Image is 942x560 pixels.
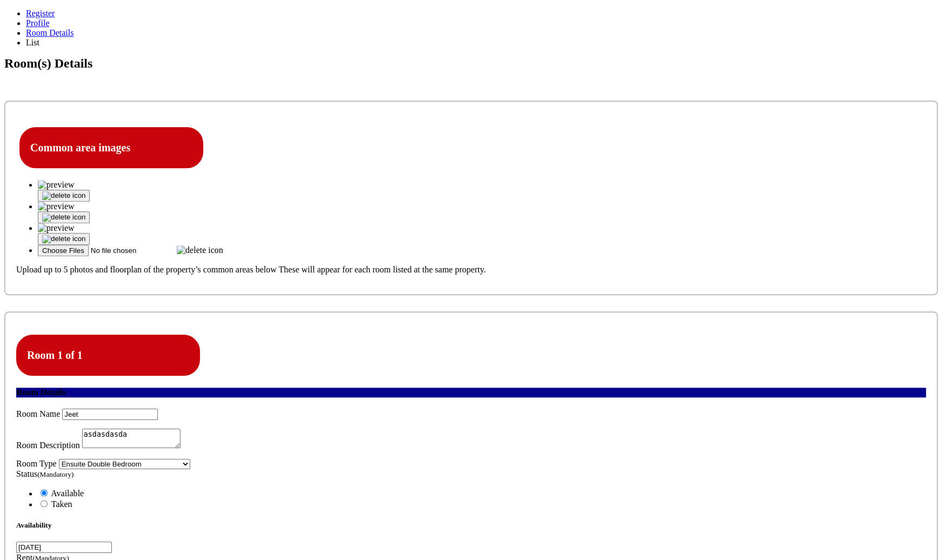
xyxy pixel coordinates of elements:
label: Room Name [16,409,60,418]
h5: Availability [16,521,926,530]
a: Room Details [26,28,938,38]
img: delete icon [42,191,85,200]
label: Room Description [16,441,80,450]
input: dd-mm-yyyy [16,542,112,553]
input: Available [41,489,48,496]
p: Upload up to 5 photos and floorplan of the property’s common areas below These will appear for ea... [16,265,926,275]
input: Enter Room Name [62,409,158,420]
label: Room Type [16,459,57,468]
small: (Mandatory) [37,470,74,478]
input: Taken [41,500,48,507]
span: List [26,38,39,47]
h4: Room 1 of 1 [27,349,189,362]
img: preview [38,202,75,211]
h4: Common area images [30,142,192,154]
a: Profile [26,18,938,28]
img: delete icon [177,245,223,255]
span: Room Details [26,28,74,37]
label: Status [16,469,74,478]
img: delete icon [42,213,85,222]
img: delete icon [42,235,85,243]
span: Available [51,489,84,498]
img: preview [38,180,75,190]
span: Profile [26,18,50,28]
h4: Room Details [16,388,926,397]
h2: Room(s) Details [4,56,938,90]
img: preview [38,223,75,233]
span: Register [26,9,55,18]
a: Register [26,9,938,18]
span: Taken [51,499,72,509]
